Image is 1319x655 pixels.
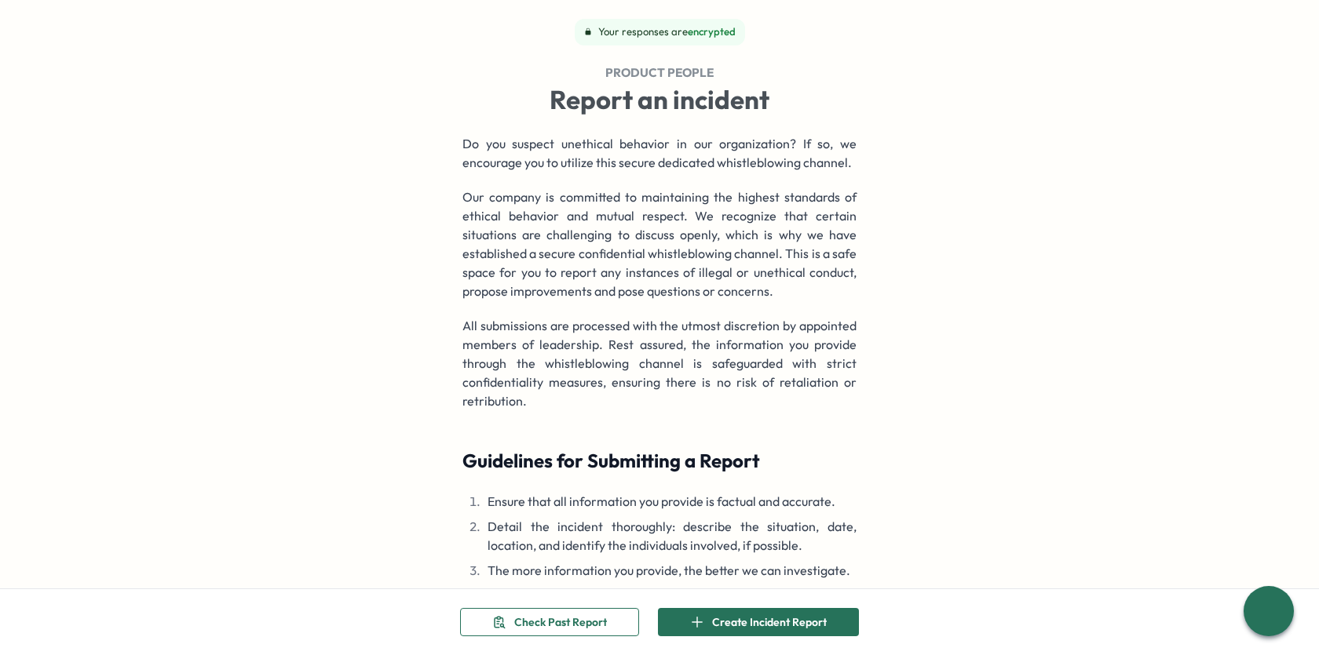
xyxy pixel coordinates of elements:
button: Create Incident Report [658,608,859,636]
p: Do you suspect unethical behavior in our organization? If so, we encourage you to utilize this se... [462,134,857,172]
li: Ensure that all information you provide is factual and accurate. [483,492,857,511]
button: Check Past Report [460,608,639,636]
p: All submissions are processed with the utmost discretion by appointed members of leadership. Rest... [462,316,857,410]
h2: Guidelines for Submitting a Report [462,448,857,473]
span: Check Past Report [514,609,607,635]
span: encrypted [688,25,736,38]
span: Create Incident Report [712,609,827,635]
li: Attach any relevant documentation or evidence that supports your report. [483,586,857,624]
p: Your responses are [598,25,736,39]
li: Detail the incident thoroughly: describe the situation, date, location, and identify the individu... [483,517,857,555]
p: Our company is committed to maintaining the highest standards of ethical behavior and mutual resp... [462,187,857,300]
li: The more information you provide, the better we can investigate. [483,561,857,580]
